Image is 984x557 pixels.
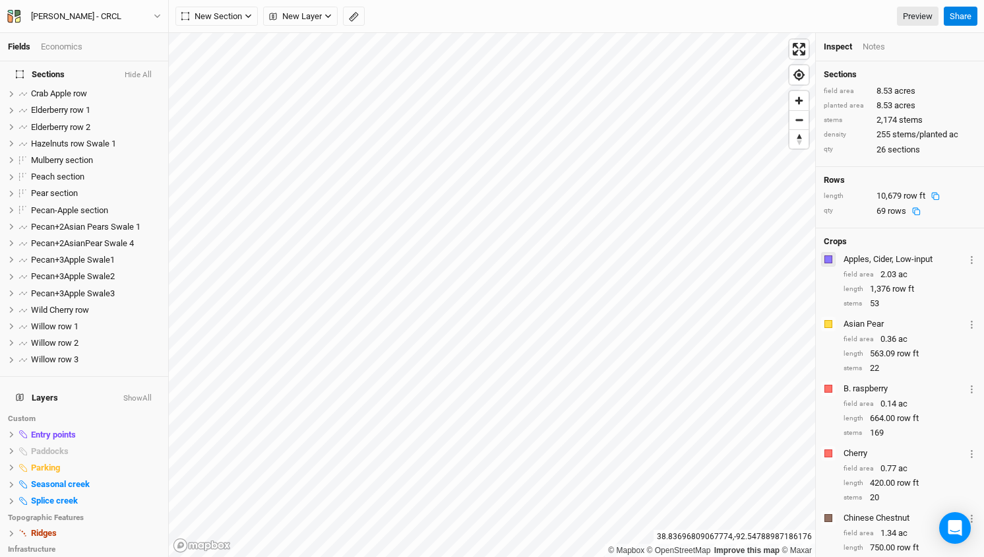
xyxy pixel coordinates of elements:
[31,139,160,149] div: Hazelnuts row Swale 1
[31,172,160,182] div: Peach section
[925,191,946,201] button: Copy
[897,477,919,489] span: row ft
[897,542,919,554] span: row ft
[898,527,907,539] span: ac
[789,110,809,129] button: Zoom out
[824,129,976,141] div: 255
[31,479,90,489] span: Seasonal creek
[824,191,870,201] div: length
[789,111,809,129] span: Zoom out
[608,546,644,555] a: Mapbox
[31,288,160,299] div: Pecan+3Apple Swale3
[844,512,965,524] div: Chinese Chestnut
[944,7,977,26] button: Share
[169,33,815,557] canvas: Map
[844,542,976,554] div: 750.00
[31,222,140,232] span: Pecan+2Asian Pears Swale 1
[31,10,121,23] div: [PERSON_NAME] - CRCL
[844,447,965,459] div: Cherry
[844,283,976,295] div: 1,376
[31,238,160,249] div: Pecan+2AsianPear Swale 4
[844,348,976,360] div: 563.09
[892,129,958,141] span: stems/planted ac
[175,7,258,26] button: New Section
[31,528,160,539] div: Ridges
[844,284,863,294] div: length
[876,190,946,202] div: 10,679
[31,255,160,265] div: Pecan+3Apple Swale1
[31,305,160,315] div: Wild Cherry row
[844,427,976,439] div: 169
[31,354,78,364] span: Willow row 3
[31,305,89,315] span: Wild Cherry row
[844,333,976,345] div: 0.36
[31,338,78,348] span: Willow row 2
[844,269,976,280] div: 2.03
[968,251,976,267] button: Crop Usage
[844,478,863,488] div: length
[824,115,870,125] div: stems
[31,479,160,490] div: Seasonal creek
[898,269,907,280] span: ac
[31,155,160,166] div: Mulberry section
[844,527,976,539] div: 1.34
[968,445,976,461] button: Crop Usage
[31,321,78,331] span: Willow row 1
[968,316,976,331] button: Crop Usage
[844,364,863,374] div: stems
[824,236,847,247] h4: Crops
[844,349,863,359] div: length
[123,394,152,403] button: ShowAll
[844,399,874,409] div: field area
[31,122,160,133] div: Elderberry row 2
[897,7,938,26] a: Preview
[904,191,925,201] span: row ft
[824,100,976,112] div: 8.53
[41,41,82,53] div: Economics
[824,145,870,154] div: qty
[31,288,115,298] span: Pecan+3Apple Swale3
[343,7,365,26] button: Shortcut: M
[844,383,965,395] div: B. raspberry
[844,362,976,374] div: 22
[31,430,160,440] div: Entry points
[844,299,863,309] div: stems
[898,398,907,410] span: ac
[824,69,976,80] h4: Sections
[31,463,60,473] span: Parking
[824,144,976,156] div: 26
[31,10,121,23] div: Katy McDonald - CRCL
[968,381,976,396] button: Crop Usage
[31,205,160,216] div: Pecan-Apple section
[789,91,809,110] button: Zoom in
[31,446,69,456] span: Paddocks
[31,105,160,115] div: Elderberry row 1
[31,139,116,148] span: Hazelnuts row Swale 1
[824,85,976,97] div: 8.53
[844,464,874,474] div: field area
[31,528,57,538] span: Ridges
[824,130,870,140] div: density
[844,398,976,410] div: 0.14
[782,546,812,555] a: Maxar
[906,207,927,216] button: Copy
[968,510,976,525] button: Crop Usage
[824,114,976,126] div: 2,174
[647,546,711,555] a: OpenStreetMap
[789,65,809,84] span: Find my location
[863,41,885,53] div: Notes
[263,7,338,26] button: New Layer
[124,71,152,80] button: Hide All
[8,42,30,51] a: Fields
[31,430,76,440] span: Entry points
[789,40,809,59] button: Enter fullscreen
[31,446,160,457] div: Paddocks
[844,335,874,344] div: field area
[31,222,160,232] div: Pecan+2Asian Pears Swale 1
[789,130,809,148] span: Reset bearing to north
[31,122,90,132] span: Elderberry row 2
[824,101,870,111] div: planted area
[31,255,115,265] span: Pecan+3Apple Swale1
[16,393,58,403] span: Layers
